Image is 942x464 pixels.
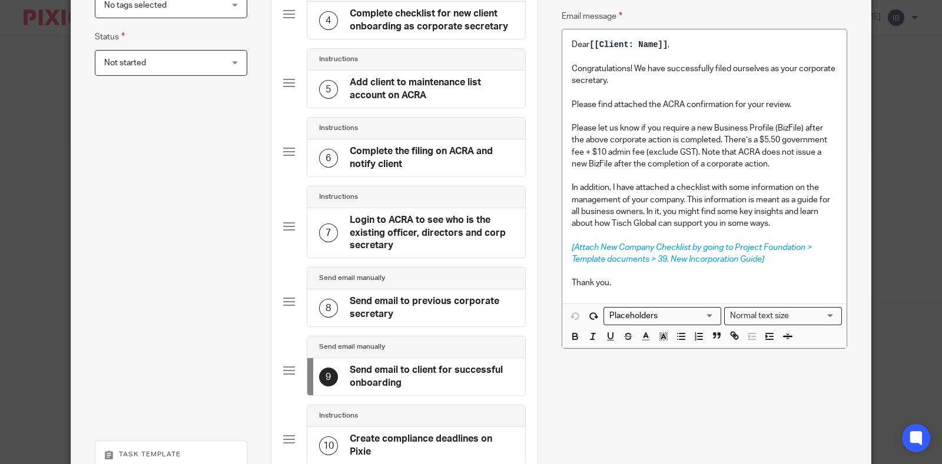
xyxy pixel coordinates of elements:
div: Search for option [724,307,842,325]
h4: Create compliance deadlines on Pixie [350,433,514,458]
label: Status [95,30,125,44]
div: 4 [319,11,338,30]
h4: Send email manually [319,273,385,283]
p: In addition, I have attached a checklist with some information on the management of your company.... [572,182,837,229]
label: Email message [562,9,622,23]
h4: Instructions [319,55,358,64]
div: 10 [319,436,338,455]
span: [[Client: Name]] [589,40,668,49]
input: Search for option [792,310,835,322]
input: Search for option [605,310,714,322]
h4: Add client to maintenance list account on ACRA [350,76,514,102]
p: Dear , [572,39,837,51]
div: Search for option [603,307,721,325]
div: 6 [319,149,338,168]
div: 5 [319,80,338,99]
h4: Instructions [319,123,358,133]
p: Congratulations! We have successfully filed ourselves as your corporate secretary. [572,63,837,87]
span: Not started [104,59,146,67]
h4: Instructions [319,411,358,420]
h4: Send email manually [319,342,385,352]
h4: Instructions [319,192,358,202]
p: Task template [104,450,238,459]
h4: Complete checklist for new client onboarding as corporate secretary [350,8,514,33]
p: Please find attached the ACRA confirmation for your review. [572,99,837,111]
h4: Complete the filing on ACRA and notify client [350,145,514,171]
p: Thank you. [572,277,837,289]
div: 8 [319,299,338,318]
p: Please let us know if you require a new Business Profile (BizFile) after the above corporate acti... [572,122,837,170]
span: Normal text size [727,310,791,322]
div: Text styles [724,307,842,325]
span: [Attach New Company Checklist by going to Project Foundation > Template documents > 39. New Incor... [572,243,814,263]
div: 9 [319,368,338,386]
h4: Login to ACRA to see who is the existing officer, directors and corp secretary [350,214,514,252]
div: Placeholders [603,307,721,325]
h4: Send email to client for successful onboarding [350,364,514,389]
h4: Send email to previous corporate secretary [350,295,514,321]
div: 7 [319,223,338,242]
span: No tags selected [104,1,167,9]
